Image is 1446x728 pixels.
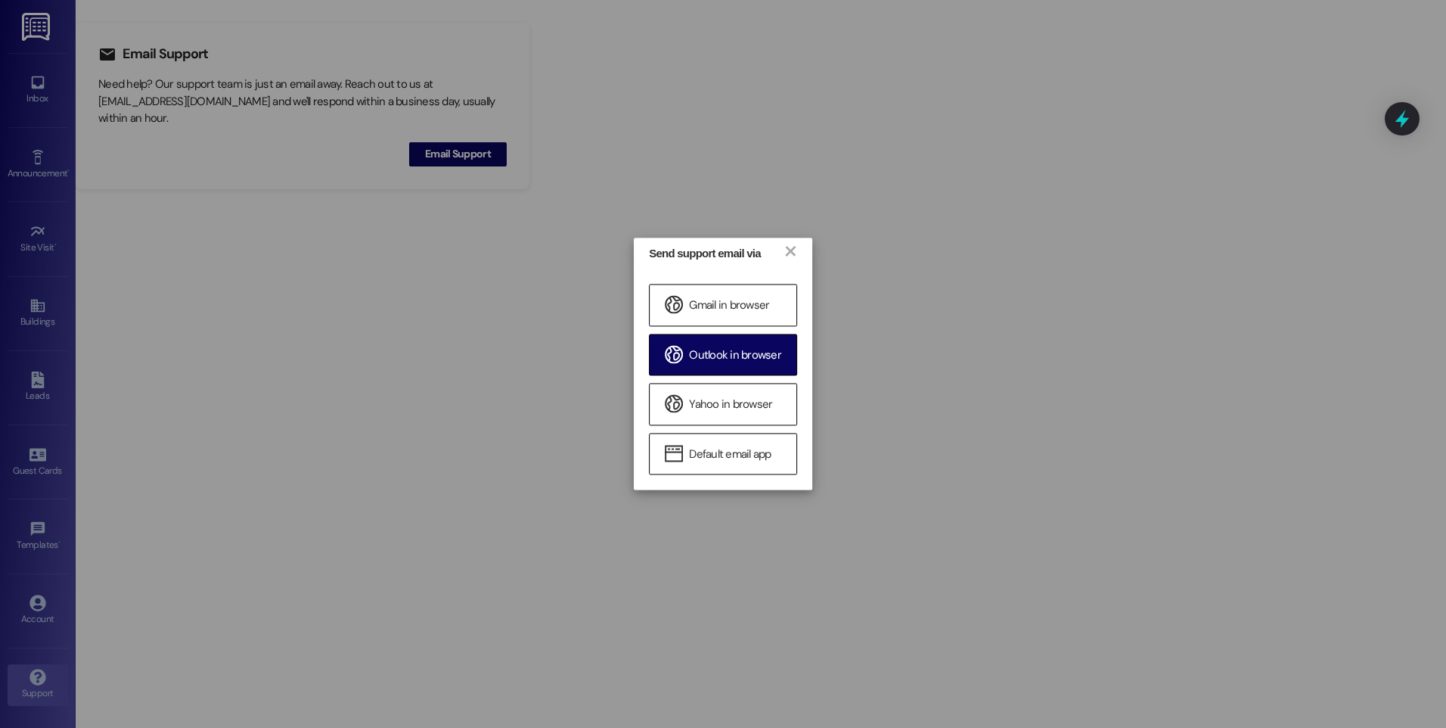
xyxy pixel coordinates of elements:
a: Default email app [649,433,797,474]
a: Gmail in browser [649,285,797,326]
a: Outlook in browser [649,334,797,375]
span: Yahoo in browser [689,397,772,413]
span: Outlook in browser [689,347,781,363]
div: Send support email via [649,245,768,261]
span: Default email app [689,446,771,462]
a: Yahoo in browser [649,384,797,425]
span: Gmail in browser [689,298,769,314]
a: × [783,242,797,258]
